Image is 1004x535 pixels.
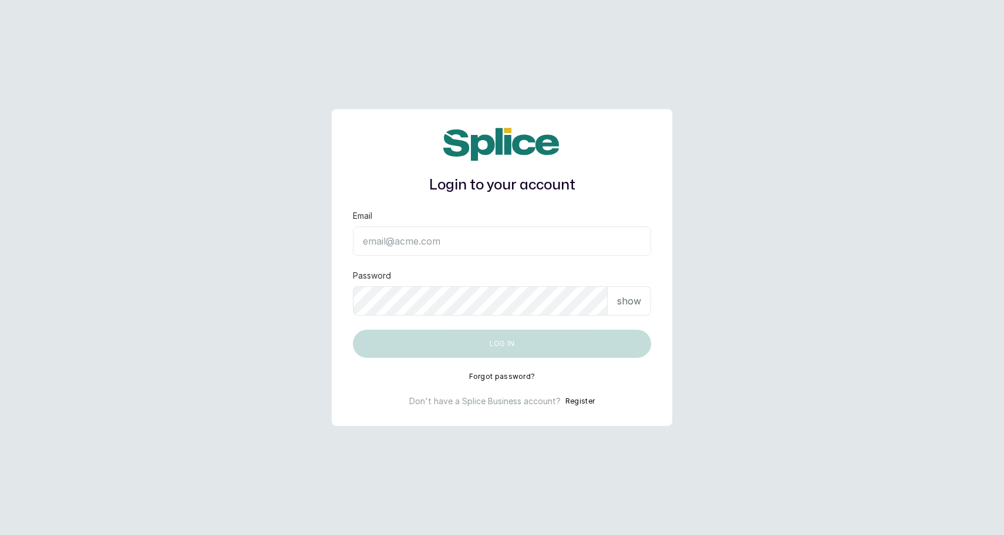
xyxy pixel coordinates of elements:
label: Email [353,210,372,222]
p: show [617,294,641,308]
button: Forgot password? [469,372,535,381]
input: email@acme.com [353,226,651,256]
label: Password [353,270,391,282]
button: Log in [353,330,651,358]
p: Don't have a Splice Business account? [409,395,561,407]
h1: Login to your account [353,175,651,196]
button: Register [565,395,595,407]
